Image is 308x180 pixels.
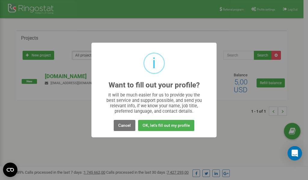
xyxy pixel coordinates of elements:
div: Open Intercom Messenger [288,146,302,160]
div: i [152,53,156,73]
div: It will be much easier for us to provide you the best service and support possible, and send you ... [103,92,205,114]
button: OK, let's fill out my profile [138,120,194,131]
h2: Want to fill out your profile? [109,81,200,89]
button: Open CMP widget [3,163,17,177]
button: Cancel [114,120,135,131]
